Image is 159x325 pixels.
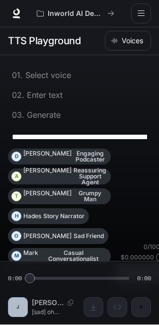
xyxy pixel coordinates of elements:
[8,229,108,244] button: O[PERSON_NAME]Sad Friend
[32,4,119,24] button: All workspaces
[23,191,72,197] p: [PERSON_NAME]
[105,31,151,51] button: Voices
[40,250,106,262] p: Casual Conversationalist
[12,149,21,165] div: D
[12,111,24,119] p: 0 3 .
[23,151,72,157] p: [PERSON_NAME]
[12,169,21,185] div: A
[8,169,111,185] button: A[PERSON_NAME]Reassuring Support Agent
[8,209,89,225] button: HHadesStory Narrator
[8,268,40,284] button: Hide
[12,91,24,99] p: 0 2 .
[43,214,84,220] p: Story Narrator
[12,209,21,225] div: H
[24,91,63,99] p: Enter text
[12,248,21,264] div: M
[12,229,21,244] div: O
[48,10,103,18] p: Inworld AI Demos
[12,189,21,205] div: T
[23,214,41,220] p: Hades
[12,72,23,80] p: 0 1 .
[8,248,111,264] button: MMarkCasual Conversationalist
[24,111,61,119] p: Generate
[8,189,111,205] button: T[PERSON_NAME]Grumpy Man
[74,168,106,186] p: Reassuring Support Agent
[23,234,72,240] p: [PERSON_NAME]
[121,253,154,262] p: $ 0.000000
[74,191,106,203] p: Grumpy Man
[8,149,111,165] button: D[PERSON_NAME]Engaging Podcaster
[131,4,151,24] button: open drawer
[74,151,106,163] p: Engaging Podcaster
[74,234,104,240] p: Sad Friend
[23,168,72,174] p: [PERSON_NAME]
[23,72,71,80] p: Select voice
[23,250,38,256] p: Mark
[8,31,80,51] h1: TTS Playground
